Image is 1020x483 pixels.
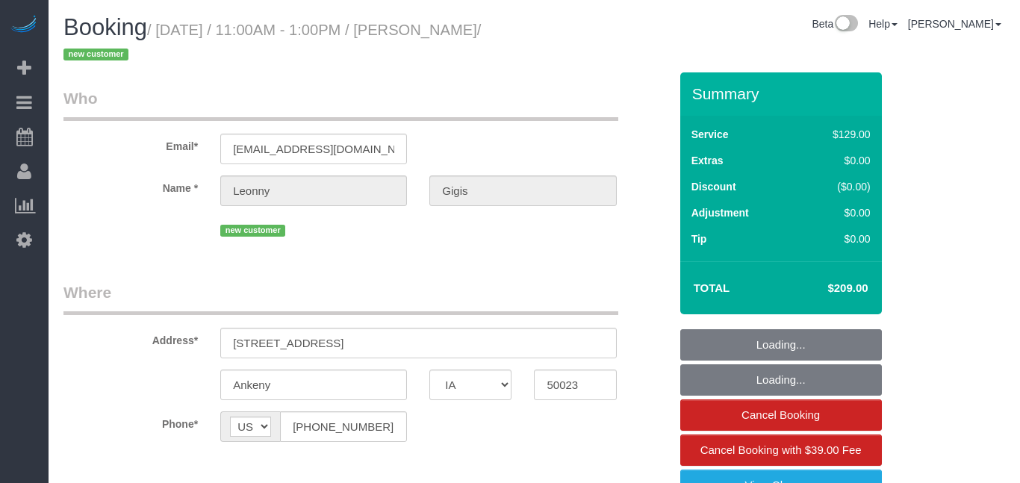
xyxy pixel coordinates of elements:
[220,225,285,237] span: new customer
[220,175,407,206] input: First Name*
[52,411,209,431] label: Phone*
[9,15,39,36] img: Automaid Logo
[868,18,898,30] a: Help
[691,205,749,220] label: Adjustment
[801,179,871,194] div: ($0.00)
[691,179,736,194] label: Discount
[63,22,481,63] small: / [DATE] / 11:00AM - 1:00PM / [PERSON_NAME]
[691,127,729,142] label: Service
[801,127,871,142] div: $129.00
[52,175,209,196] label: Name *
[694,281,730,294] strong: Total
[692,85,874,102] h3: Summary
[833,15,858,34] img: New interface
[691,231,707,246] label: Tip
[801,205,871,220] div: $0.00
[429,175,616,206] input: Last Name*
[700,443,862,456] span: Cancel Booking with $39.00 Fee
[220,134,407,164] input: Email*
[908,18,1001,30] a: [PERSON_NAME]
[52,328,209,348] label: Address*
[812,18,858,30] a: Beta
[680,434,882,466] a: Cancel Booking with $39.00 Fee
[63,14,147,40] span: Booking
[52,134,209,154] label: Email*
[220,370,407,400] input: City*
[680,399,882,431] a: Cancel Booking
[783,282,868,295] h4: $209.00
[63,281,618,315] legend: Where
[280,411,407,442] input: Phone*
[534,370,616,400] input: Zip Code*
[801,153,871,168] div: $0.00
[63,87,618,121] legend: Who
[691,153,724,168] label: Extras
[801,231,871,246] div: $0.00
[63,49,128,60] span: new customer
